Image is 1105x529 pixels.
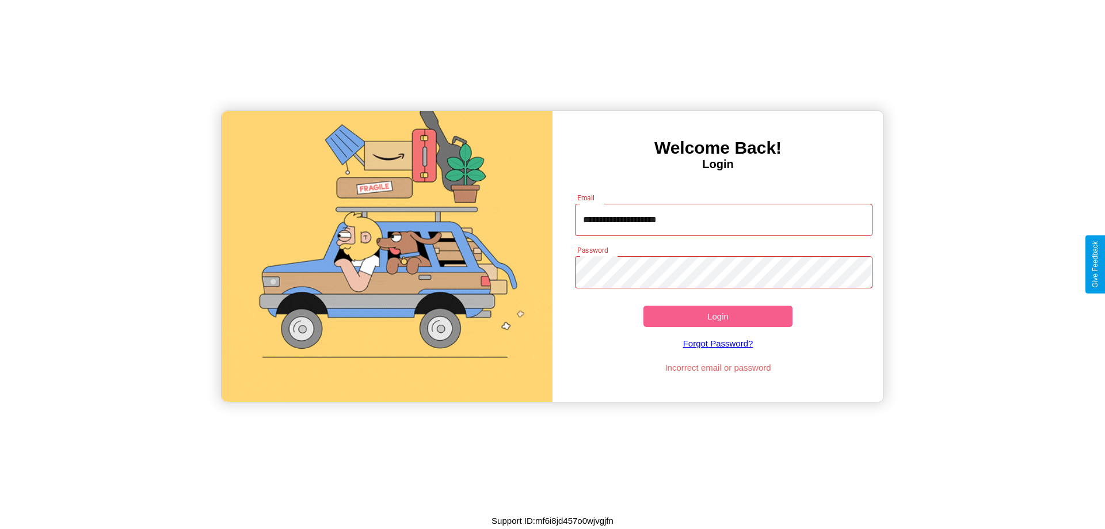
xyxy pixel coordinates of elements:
label: Email [577,193,595,203]
a: Forgot Password? [569,327,867,360]
h4: Login [552,158,883,171]
p: Support ID: mf6i8jd457o0wjvgjfn [491,513,614,528]
div: Give Feedback [1091,241,1099,288]
p: Incorrect email or password [569,360,867,375]
button: Login [643,306,792,327]
h3: Welcome Back! [552,138,883,158]
label: Password [577,245,608,255]
img: gif [222,111,552,402]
